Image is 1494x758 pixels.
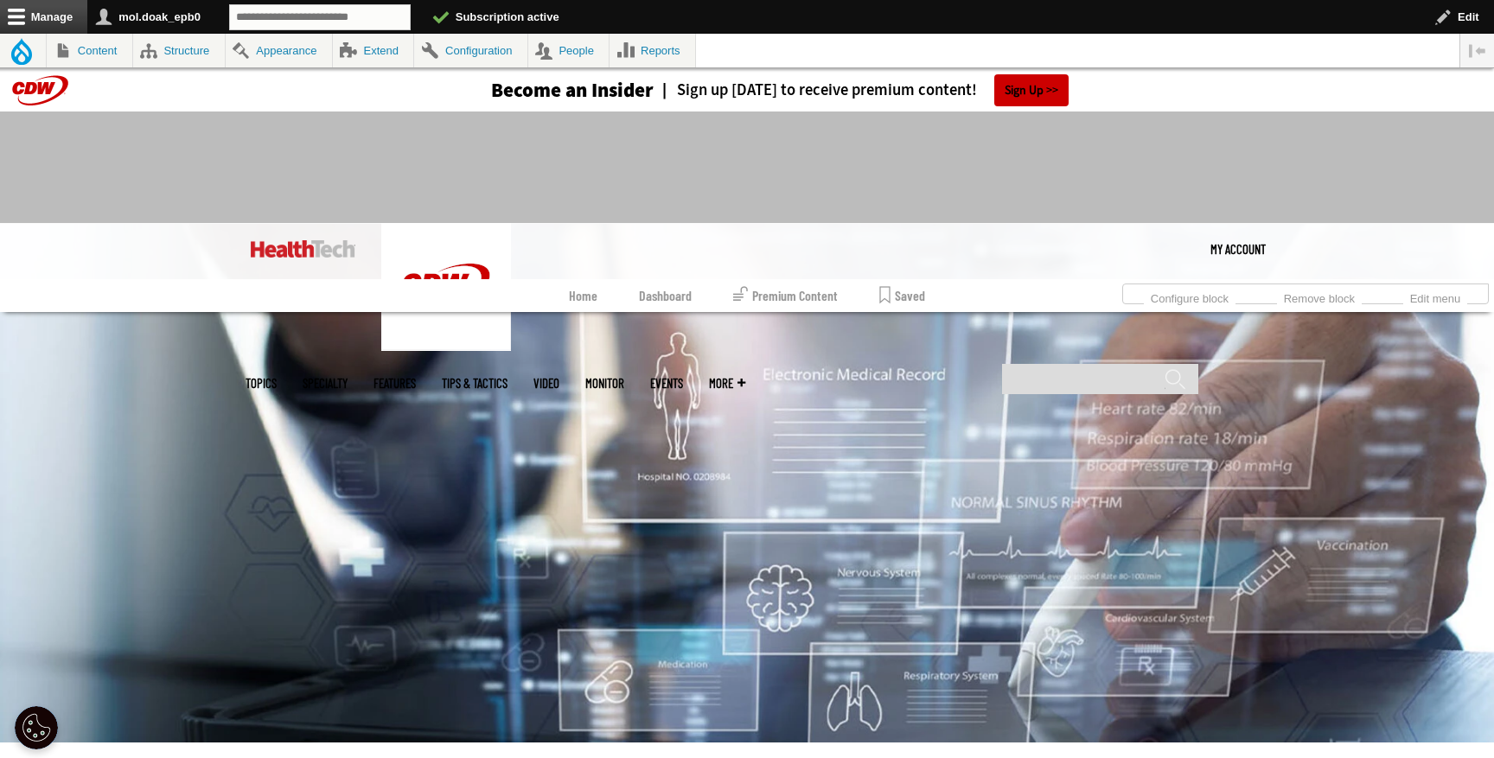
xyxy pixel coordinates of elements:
[533,377,559,390] a: Video
[381,337,511,355] a: CDW
[528,34,610,67] a: People
[569,279,597,312] a: Home
[15,706,58,749] button: Open Preferences
[47,34,132,67] a: Content
[414,34,527,67] a: Configuration
[1144,287,1235,306] a: Configure block
[251,240,355,258] img: Home
[1403,287,1467,306] a: Edit menu
[650,377,683,390] a: Events
[610,34,695,67] a: Reports
[1277,287,1362,306] a: Remove block
[879,279,925,312] a: Saved
[639,279,692,312] a: Dashboard
[333,34,414,67] a: Extend
[133,34,225,67] a: Structure
[1210,223,1266,275] a: My Account
[226,34,332,67] a: Appearance
[1210,223,1266,275] div: User menu
[994,74,1069,106] a: Sign Up
[381,223,511,351] img: Home
[15,706,58,749] div: Cookie Settings
[709,377,745,390] span: More
[491,80,654,100] h3: Become an Insider
[1460,34,1494,67] button: Vertical orientation
[426,80,654,100] a: Become an Insider
[373,377,416,390] a: Features
[733,279,838,312] a: Premium Content
[303,377,348,390] span: Specialty
[654,82,977,99] a: Sign up [DATE] to receive premium content!
[246,377,277,390] span: Topics
[442,377,508,390] a: Tips & Tactics
[585,377,624,390] a: MonITor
